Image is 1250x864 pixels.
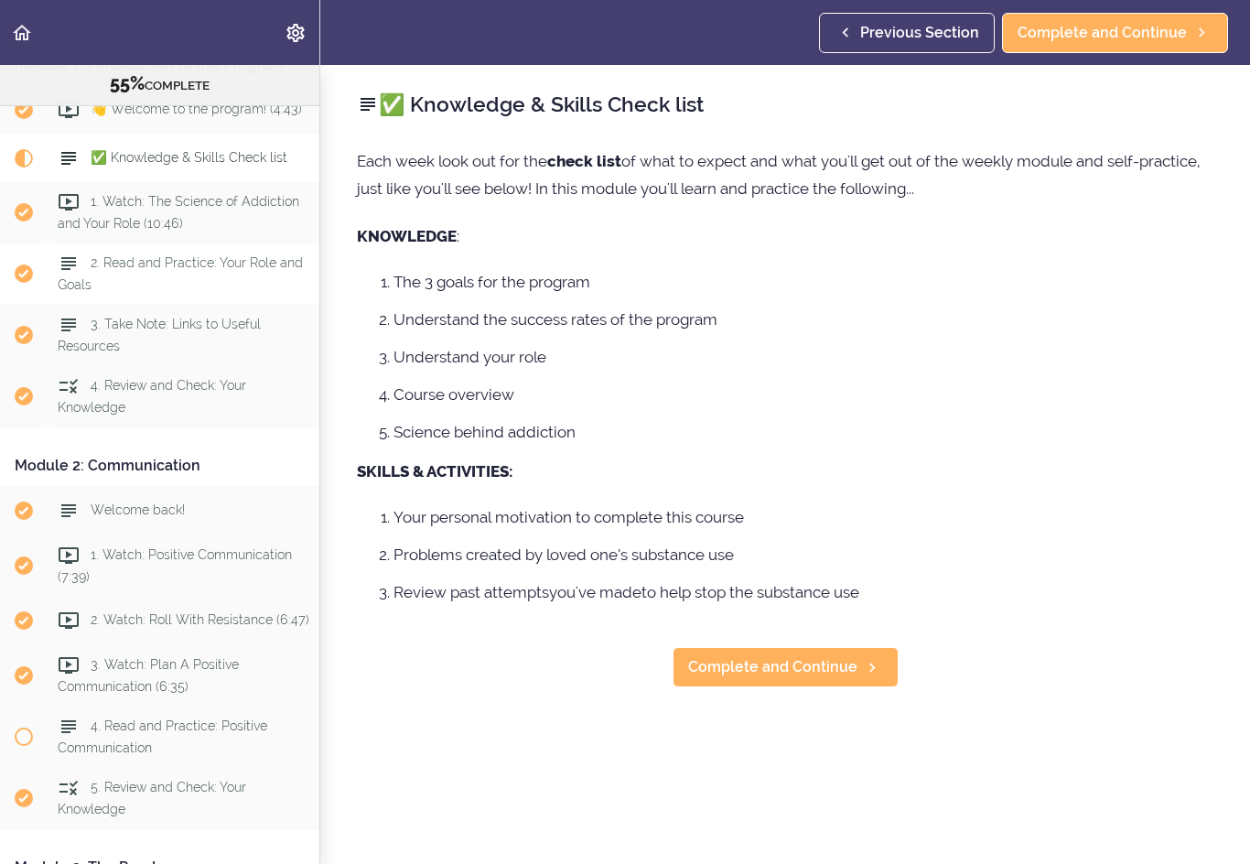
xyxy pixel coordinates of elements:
strong: check list [547,152,621,170]
strong: KNOWLEDGE [357,227,457,245]
span: ✅ Knowledge & Skills Check list [91,150,287,165]
span: to help stop the substance use [641,583,859,601]
span: 2. Read and Practice: Your Role and Goals [58,255,303,291]
p: Each week look out for the of what to expect and what you'll get out of the weekly module and sel... [357,147,1213,202]
span: 1. Watch: Positive Communication (7:39) [58,547,292,583]
svg: Back to course curriculum [11,22,33,44]
span: 3. Take Note: Links to Useful Resources [58,317,261,352]
span: 1. Watch: The Science of Addiction and Your Role (10:46) [58,194,299,230]
span: Course overview [393,385,514,404]
span: Understand the success rates of the program [393,310,717,329]
a: Complete and Continue [1002,13,1228,53]
span: 4. Read and Practice: Positive Communication [58,718,267,754]
span: Welcome back! [91,502,185,517]
li: you've made [393,580,1213,604]
span: 5. Review and Check: Your Knowledge [58,780,246,815]
span: 55% [110,72,145,94]
span: : [457,227,459,245]
span: Complete and Continue [688,656,857,678]
span: 👋 Welcome to the program! (4:43) [91,102,302,116]
svg: Settings Menu [285,22,307,44]
div: COMPLETE [23,72,296,96]
strong: SKILLS & ACTIVITIES: [357,462,512,481]
span: The 3 goals for the program [393,273,590,291]
span: Science behind addiction [393,423,576,441]
span: Problems created by loved one’s substance use [393,545,734,564]
span: Review past attempts [393,583,549,601]
span: Understand your role [393,348,546,366]
a: Complete and Continue [673,647,899,687]
span: Previous Section [860,22,979,44]
span: Complete and Continue [1018,22,1187,44]
h2: ✅ Knowledge & Skills Check list [357,89,1213,120]
span: 3. Watch: Plan A Positive Communication (6:35) [58,657,239,693]
span: Your personal motivation to complete this course [393,508,744,526]
a: Previous Section [819,13,995,53]
span: 4. Review and Check: Your Knowledge [58,378,246,414]
span: 2. Watch: Roll With Resistance (6:47) [91,612,309,627]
